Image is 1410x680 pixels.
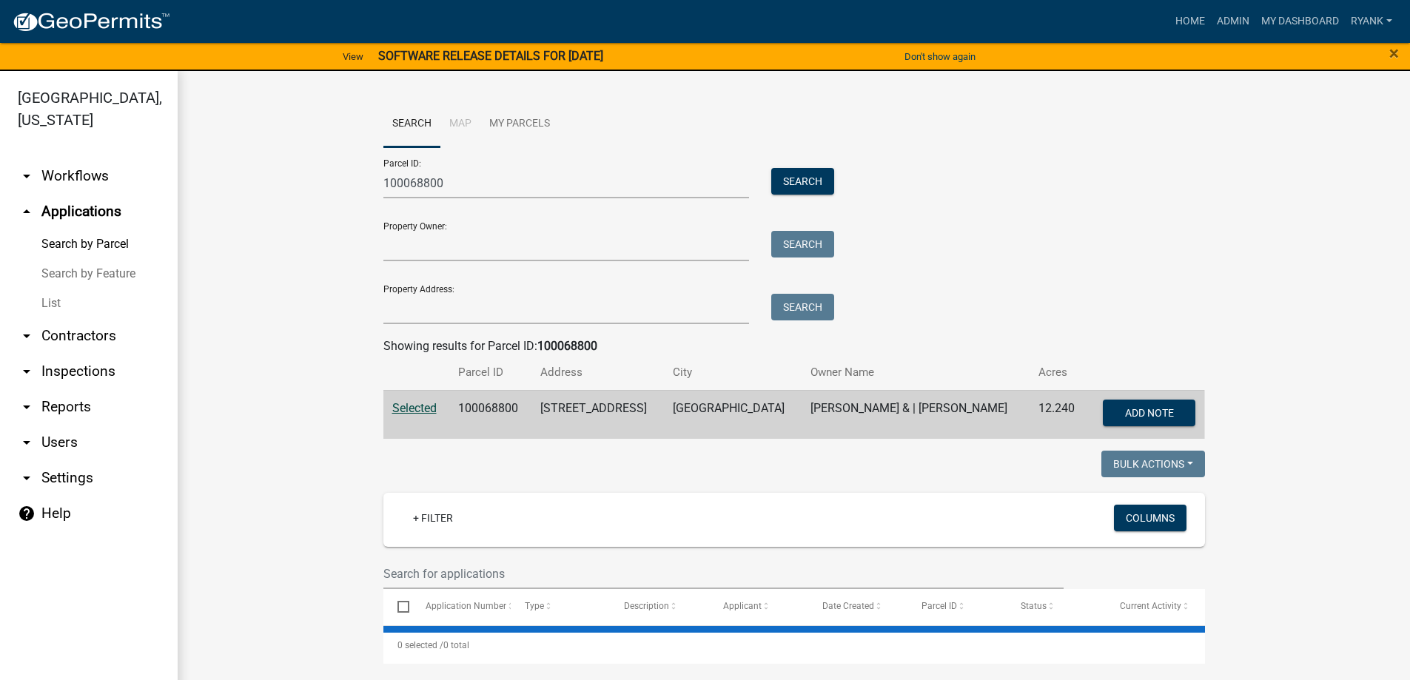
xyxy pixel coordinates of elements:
[337,44,369,69] a: View
[1120,601,1181,611] span: Current Activity
[1114,505,1186,531] button: Columns
[1389,44,1399,62] button: Close
[18,327,36,345] i: arrow_drop_down
[449,355,532,390] th: Parcel ID
[1030,355,1087,390] th: Acres
[531,390,664,439] td: [STREET_ADDRESS]
[383,627,1205,664] div: 0 total
[1101,451,1205,477] button: Bulk Actions
[610,589,709,625] datatable-header-cell: Description
[383,589,412,625] datatable-header-cell: Select
[511,589,610,625] datatable-header-cell: Type
[401,505,465,531] a: + Filter
[426,601,506,611] span: Application Number
[18,398,36,416] i: arrow_drop_down
[921,601,957,611] span: Parcel ID
[378,49,603,63] strong: SOFTWARE RELEASE DETAILS FOR [DATE]
[664,390,802,439] td: [GEOGRAPHIC_DATA]
[18,434,36,451] i: arrow_drop_down
[1211,7,1255,36] a: Admin
[480,101,559,148] a: My Parcels
[525,601,544,611] span: Type
[1345,7,1398,36] a: RyanK
[531,355,664,390] th: Address
[808,589,907,625] datatable-header-cell: Date Created
[822,601,874,611] span: Date Created
[1030,390,1087,439] td: 12.240
[1021,601,1047,611] span: Status
[1125,406,1174,418] span: Add Note
[537,339,597,353] strong: 100068800
[383,337,1205,355] div: Showing results for Parcel ID:
[18,203,36,221] i: arrow_drop_up
[771,168,834,195] button: Search
[899,44,981,69] button: Don't show again
[1169,7,1211,36] a: Home
[723,601,762,611] span: Applicant
[18,167,36,185] i: arrow_drop_down
[18,469,36,487] i: arrow_drop_down
[397,640,443,650] span: 0 selected /
[802,355,1030,390] th: Owner Name
[1007,589,1106,625] datatable-header-cell: Status
[449,390,532,439] td: 100068800
[1106,589,1205,625] datatable-header-cell: Current Activity
[624,601,669,611] span: Description
[907,589,1007,625] datatable-header-cell: Parcel ID
[1255,7,1345,36] a: My Dashboard
[392,401,437,415] a: Selected
[709,589,808,625] datatable-header-cell: Applicant
[771,294,834,320] button: Search
[18,363,36,380] i: arrow_drop_down
[412,589,511,625] datatable-header-cell: Application Number
[383,101,440,148] a: Search
[771,231,834,257] button: Search
[664,355,802,390] th: City
[1389,43,1399,64] span: ×
[383,559,1064,589] input: Search for applications
[18,505,36,522] i: help
[802,390,1030,439] td: [PERSON_NAME] & | [PERSON_NAME]
[1103,400,1195,426] button: Add Note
